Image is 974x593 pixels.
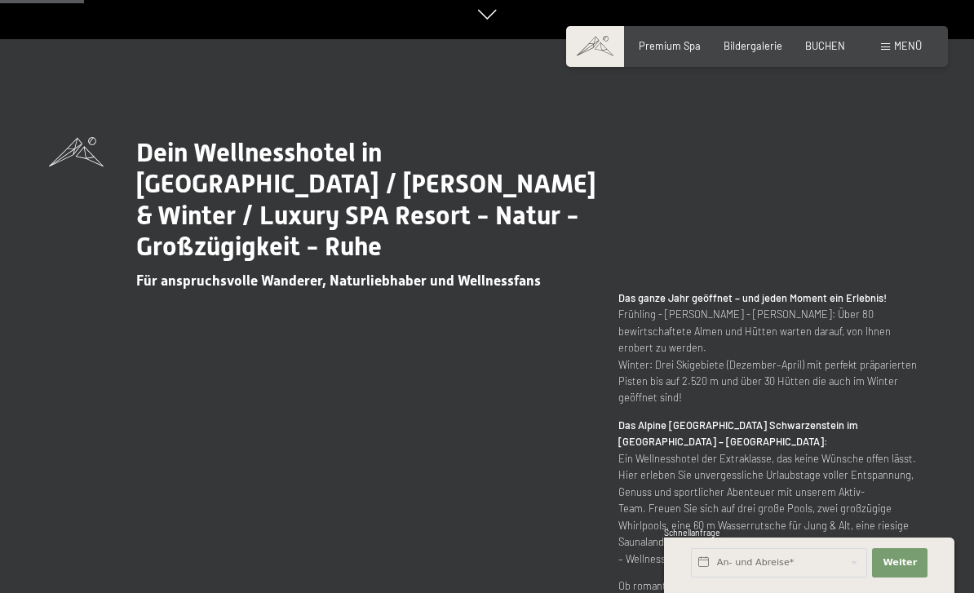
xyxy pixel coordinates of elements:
[136,137,596,262] span: Dein Wellnesshotel in [GEOGRAPHIC_DATA] / [PERSON_NAME] & Winter / Luxury SPA Resort - Natur - Gr...
[618,417,925,567] p: Ein Wellnesshotel der Extraklasse, das keine Wünsche offen lässt. Hier erleben Sie unvergessliche...
[894,39,922,52] span: Menü
[618,290,925,406] p: Frühling - [PERSON_NAME] - [PERSON_NAME]: Über 80 bewirtschaftete Almen und Hütten warten darauf,...
[639,39,701,52] a: Premium Spa
[883,556,917,569] span: Weiter
[618,418,858,448] strong: Das Alpine [GEOGRAPHIC_DATA] Schwarzenstein im [GEOGRAPHIC_DATA] – [GEOGRAPHIC_DATA]:
[664,528,720,538] span: Schnellanfrage
[618,291,887,304] strong: Das ganze Jahr geöffnet – und jeden Moment ein Erlebnis!
[805,39,845,52] a: BUCHEN
[872,548,928,578] button: Weiter
[724,39,782,52] a: Bildergalerie
[136,272,541,289] span: Für anspruchsvolle Wanderer, Naturliebhaber und Wellnessfans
